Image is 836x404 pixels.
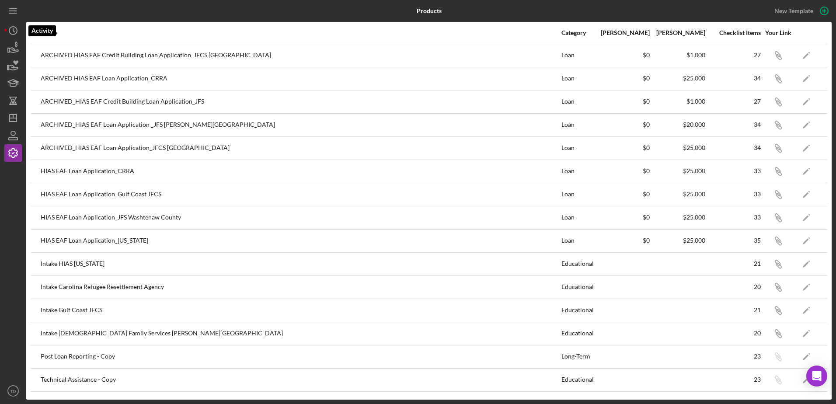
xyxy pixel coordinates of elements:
div: ARCHIVED_HIAS EAF Loan Application_JFCS [GEOGRAPHIC_DATA] [41,137,561,159]
div: Post Loan Reporting - Copy [41,346,561,368]
div: Intake [DEMOGRAPHIC_DATA] Family Services [PERSON_NAME][GEOGRAPHIC_DATA] [41,323,561,345]
div: Educational [561,300,594,321]
div: ARCHIVED_HIAS EAF Credit Building Loan Application_JFS [41,91,561,113]
div: Loan [561,160,594,182]
div: 35 [706,237,761,244]
div: Educational [561,369,594,391]
div: Educational [561,323,594,345]
div: Loan [561,68,594,90]
div: $0 [595,214,650,221]
div: 20 [706,283,761,290]
div: Loan [561,91,594,113]
div: Intake HIAS [US_STATE] [41,253,561,275]
div: $0 [595,98,650,105]
div: 23 [706,376,761,383]
div: Open Intercom Messenger [806,366,827,387]
div: Educational [561,276,594,298]
div: Loan [561,184,594,205]
div: ARCHIVED HIAS EAF Loan Application_CRRA [41,68,561,90]
div: Your Link [762,29,794,36]
div: Loan [561,230,594,252]
div: Intake Carolina Refugee Resettlement Agency [41,276,561,298]
div: HIAS EAF Loan Application_CRRA [41,160,561,182]
div: $25,000 [651,75,705,82]
div: $0 [595,121,650,128]
div: $25,000 [651,237,705,244]
div: $0 [595,52,650,59]
div: 33 [706,191,761,198]
div: 23 [706,353,761,360]
div: Name [41,29,561,36]
div: [PERSON_NAME] [651,29,705,36]
div: HIAS EAF Loan Application_JFS Washtenaw County [41,207,561,229]
div: Intake Gulf Coast JFCS [41,300,561,321]
div: Educational [561,253,594,275]
div: 33 [706,167,761,174]
div: Long-Term [561,346,594,368]
div: $25,000 [651,191,705,198]
div: 27 [706,98,761,105]
div: 21 [706,306,761,313]
div: $0 [595,191,650,198]
div: $20,000 [651,121,705,128]
button: New Template [769,4,832,17]
div: New Template [774,4,813,17]
div: $25,000 [651,144,705,151]
div: 34 [706,121,761,128]
b: Products [417,7,442,14]
div: $0 [595,237,650,244]
div: Loan [561,207,594,229]
div: [PERSON_NAME] [595,29,650,36]
div: 34 [706,144,761,151]
div: Loan [561,45,594,66]
div: $1,000 [651,52,705,59]
div: $25,000 [651,167,705,174]
div: $1,000 [651,98,705,105]
div: 33 [706,214,761,221]
div: Category [561,29,594,36]
div: $0 [595,167,650,174]
div: $25,000 [651,214,705,221]
div: $0 [595,75,650,82]
button: TD [4,382,22,400]
div: Loan [561,114,594,136]
div: Checklist Items [706,29,761,36]
text: TD [10,389,16,394]
div: Technical Assistance - Copy [41,369,561,391]
div: ARCHIVED_HIAS EAF Loan Application _JFS [PERSON_NAME][GEOGRAPHIC_DATA] [41,114,561,136]
div: 20 [706,330,761,337]
div: 34 [706,75,761,82]
div: HIAS EAF Loan Application_[US_STATE] [41,230,561,252]
div: ARCHIVED HIAS EAF Credit Building Loan Application_JFCS [GEOGRAPHIC_DATA] [41,45,561,66]
div: 27 [706,52,761,59]
div: $0 [595,144,650,151]
div: 21 [706,260,761,267]
div: HIAS EAF Loan Application_Gulf Coast JFCS [41,184,561,205]
div: Loan [561,137,594,159]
